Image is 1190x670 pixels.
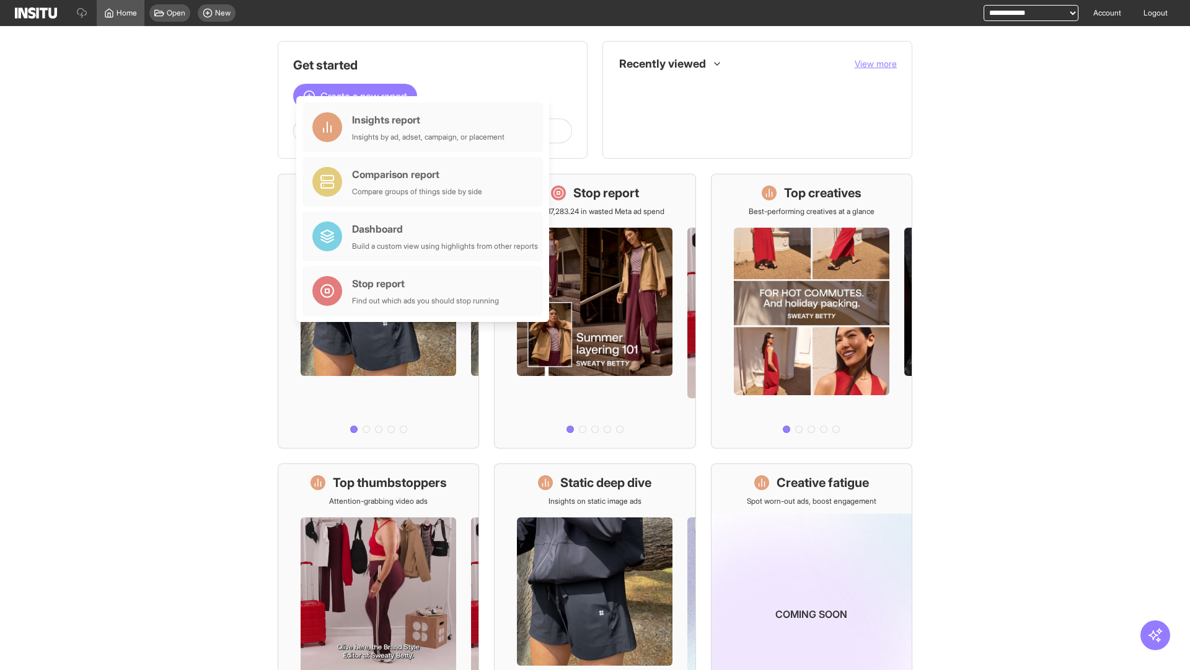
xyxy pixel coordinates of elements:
[494,174,695,449] a: Stop reportSave £17,283.24 in wasted Meta ad spend
[573,184,639,202] h1: Stop report
[333,474,447,491] h1: Top thumbstoppers
[329,496,428,506] p: Attention-grabbing video ads
[352,187,482,197] div: Compare groups of things side by side
[352,112,505,127] div: Insights report
[711,174,912,449] a: Top creativesBest-performing creatives at a glance
[549,496,641,506] p: Insights on static image ads
[352,296,499,306] div: Find out which ads you should stop running
[167,8,185,18] span: Open
[320,89,407,104] span: Create a new report
[560,474,651,491] h1: Static deep dive
[526,207,664,217] p: Save £17,283.24 in wasted Meta ad spend
[749,207,875,217] p: Best-performing creatives at a glance
[352,241,538,251] div: Build a custom view using highlights from other reports
[15,7,57,19] img: Logo
[352,276,499,291] div: Stop report
[117,8,137,18] span: Home
[352,221,538,236] div: Dashboard
[293,56,572,74] h1: Get started
[855,58,897,69] span: View more
[352,132,505,142] div: Insights by ad, adset, campaign, or placement
[784,184,862,202] h1: Top creatives
[278,174,479,449] a: What's live nowSee all active ads instantly
[352,167,482,182] div: Comparison report
[855,58,897,70] button: View more
[215,8,231,18] span: New
[293,84,417,109] button: Create a new report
